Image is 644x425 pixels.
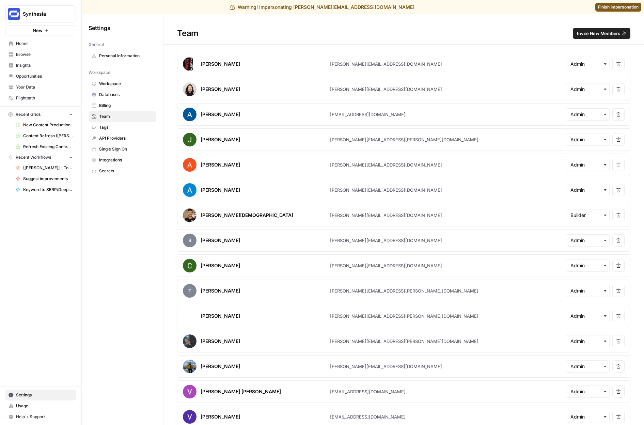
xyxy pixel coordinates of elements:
[330,111,406,118] div: [EMAIL_ADDRESS][DOMAIN_NAME]
[183,259,197,272] img: avatar
[16,154,51,160] span: Recent Workflows
[16,84,73,90] span: Your Data
[89,69,110,76] span: Workspace
[16,95,73,101] span: Flightpath
[99,81,153,87] span: Workspace
[595,3,641,12] a: Finish impersonation
[23,144,73,150] span: Refresh Existing Content (1)
[89,89,156,100] a: Databases
[13,162,76,173] a: [[PERSON_NAME]] - Tools & Features Pages Refreshe - [MAIN WORKFLOW]
[99,146,153,152] span: Single Sign On
[89,100,156,111] a: Billing
[99,53,153,59] span: Personal Information
[99,113,153,120] span: Team
[5,82,76,93] a: Your Data
[5,5,76,22] button: Workspace: Synthesia
[201,313,240,319] div: [PERSON_NAME]
[183,234,197,247] span: B
[201,262,240,269] div: [PERSON_NAME]
[183,334,197,348] img: avatar
[23,11,64,17] span: Synthesia
[89,144,156,155] a: Single Sign On
[570,388,605,395] input: Admin
[5,400,76,411] a: Usage
[573,28,630,39] button: Invite New Members
[570,413,605,420] input: Admin
[183,309,197,323] img: avatar
[16,62,73,68] span: Insights
[16,392,73,398] span: Settings
[570,61,605,67] input: Admin
[570,212,605,219] input: Builder
[201,111,240,118] div: [PERSON_NAME]
[16,403,73,409] span: Usage
[5,60,76,71] a: Insights
[5,411,76,422] button: Help + Support
[330,187,442,193] div: [PERSON_NAME][EMAIL_ADDRESS][DOMAIN_NAME]
[183,57,193,71] img: avatar
[330,413,406,420] div: [EMAIL_ADDRESS][DOMAIN_NAME]
[13,141,76,152] a: Refresh Existing Content (1)
[570,338,605,345] input: Admin
[23,165,73,171] span: [[PERSON_NAME]] - Tools & Features Pages Refreshe - [MAIN WORKFLOW]
[183,385,197,398] img: avatar
[89,111,156,122] a: Team
[183,183,197,197] img: avatar
[201,161,240,168] div: [PERSON_NAME]
[5,109,76,120] button: Recent Grids
[8,8,20,20] img: Synthesia Logo
[23,176,73,182] span: Suggest improvements
[201,61,240,67] div: [PERSON_NAME]
[230,4,414,11] div: Warning! Impersonating [PERSON_NAME][EMAIL_ADDRESS][DOMAIN_NAME]
[89,50,156,61] a: Personal Information
[330,313,478,319] div: [PERSON_NAME][EMAIL_ADDRESS][PERSON_NAME][DOMAIN_NAME]
[163,28,644,39] div: Team
[330,388,406,395] div: [EMAIL_ADDRESS][DOMAIN_NAME]
[33,27,43,34] span: New
[570,86,605,93] input: Admin
[89,155,156,166] a: Integrations
[13,173,76,184] a: Suggest improvements
[5,38,76,49] a: Home
[577,30,620,37] span: Invite New Members
[99,168,153,174] span: Secrets
[570,111,605,118] input: Admin
[201,136,240,143] div: [PERSON_NAME]
[330,61,442,67] div: [PERSON_NAME][EMAIL_ADDRESS][DOMAIN_NAME]
[330,262,442,269] div: [PERSON_NAME][EMAIL_ADDRESS][DOMAIN_NAME]
[201,413,240,420] div: [PERSON_NAME]
[23,122,73,128] span: New Content Production
[330,212,442,219] div: [PERSON_NAME][EMAIL_ADDRESS][DOMAIN_NAME]
[570,313,605,319] input: Admin
[330,136,478,143] div: [PERSON_NAME][EMAIL_ADDRESS][PERSON_NAME][DOMAIN_NAME]
[330,338,478,345] div: [PERSON_NAME][EMAIL_ADDRESS][PERSON_NAME][DOMAIN_NAME]
[16,41,73,47] span: Home
[5,93,76,104] a: Flightpath
[13,184,76,195] a: Keyword to SERP/Deep Research
[5,152,76,162] button: Recent Workflows
[201,338,240,345] div: [PERSON_NAME]
[183,410,197,424] img: avatar
[330,287,478,294] div: [PERSON_NAME][EMAIL_ADDRESS][PERSON_NAME][DOMAIN_NAME]
[201,388,281,395] div: [PERSON_NAME] [PERSON_NAME]
[5,25,76,35] button: New
[16,414,73,420] span: Help + Support
[330,237,442,244] div: [PERSON_NAME][EMAIL_ADDRESS][DOMAIN_NAME]
[201,187,240,193] div: [PERSON_NAME]
[89,122,156,133] a: Tags
[570,187,605,193] input: Admin
[99,103,153,109] span: Billing
[99,135,153,141] span: API Providers
[183,360,197,373] img: avatar
[5,71,76,82] a: Opportunities
[183,284,197,298] span: T
[570,136,605,143] input: Admin
[201,287,240,294] div: [PERSON_NAME]
[5,49,76,60] a: Browse
[183,133,197,146] img: avatar
[13,120,76,130] a: New Content Production
[201,363,240,370] div: [PERSON_NAME]
[330,161,442,168] div: [PERSON_NAME][EMAIL_ADDRESS][DOMAIN_NAME]
[16,111,41,117] span: Recent Grids
[570,287,605,294] input: Admin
